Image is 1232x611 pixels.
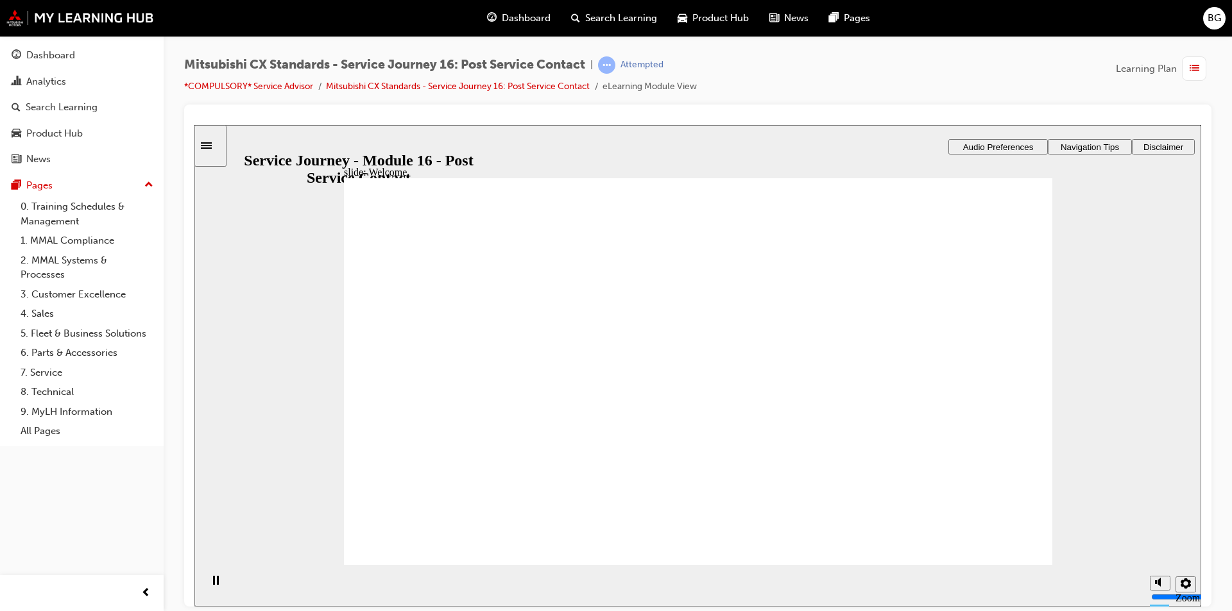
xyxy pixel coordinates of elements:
[853,14,937,29] button: Navigation Tips
[571,10,580,26] span: search-icon
[15,324,158,344] a: 5. Fleet & Business Solutions
[5,96,158,119] a: Search Learning
[15,197,158,231] a: 0. Training Schedules & Management
[620,59,663,71] div: Attempted
[1203,7,1226,29] button: BG
[184,81,313,92] a: *COMPULSORY* Service Advisor
[819,5,880,31] a: pages-iconPages
[12,154,21,165] span: news-icon
[949,17,989,27] span: Disclaimer
[26,74,66,89] div: Analytics
[26,100,98,115] div: Search Learning
[5,70,158,94] a: Analytics
[6,440,28,481] div: playback controls
[6,10,154,26] img: mmal
[5,147,158,171] a: News
[981,451,1002,467] button: Settings
[678,10,687,26] span: car-icon
[12,180,21,192] span: pages-icon
[477,5,561,31] a: guage-iconDashboard
[15,231,158,251] a: 1. MMAL Compliance
[598,56,615,74] span: learningRecordVerb_ATTEMPT-icon
[844,11,870,26] span: Pages
[784,11,809,26] span: News
[15,251,158,285] a: 2. MMAL Systems & Processes
[15,343,158,363] a: 6. Parts & Accessories
[15,304,158,324] a: 4. Sales
[141,585,151,601] span: prev-icon
[5,174,158,197] button: Pages
[981,467,1005,501] label: Zoom to fit
[769,10,779,26] span: news-icon
[866,17,925,27] span: Navigation Tips
[12,128,21,140] span: car-icon
[15,402,158,422] a: 9. MyLH Information
[667,5,759,31] a: car-iconProduct Hub
[1116,62,1177,76] span: Learning Plan
[12,50,21,62] span: guage-icon
[1116,56,1211,81] button: Learning Plan
[184,58,585,72] span: Mitsubishi CX Standards - Service Journey 16: Post Service Contact
[5,41,158,174] button: DashboardAnalyticsSearch LearningProduct HubNews
[829,10,839,26] span: pages-icon
[12,76,21,88] span: chart-icon
[26,48,75,63] div: Dashboard
[326,81,590,92] a: Mitsubishi CX Standards - Service Journey 16: Post Service Contact
[144,177,153,194] span: up-icon
[1208,11,1221,26] span: BG
[585,11,657,26] span: Search Learning
[6,450,28,472] button: Pause (Ctrl+Alt+P)
[590,58,593,72] span: |
[692,11,749,26] span: Product Hub
[769,17,839,27] span: Audio Preferences
[957,467,1039,477] input: volume
[561,5,667,31] a: search-iconSearch Learning
[949,440,1000,481] div: misc controls
[15,285,158,305] a: 3. Customer Excellence
[502,11,551,26] span: Dashboard
[26,126,83,141] div: Product Hub
[759,5,819,31] a: news-iconNews
[754,14,853,29] button: Audio Preferences
[26,152,51,167] div: News
[12,102,21,113] span: search-icon
[955,451,976,465] button: Mute (Ctrl+Alt+M)
[15,382,158,402] a: 8. Technical
[15,421,158,441] a: All Pages
[937,14,1000,29] button: Disclaimer
[15,363,158,383] a: 7. Service
[5,122,158,146] a: Product Hub
[26,178,53,193] div: Pages
[5,44,158,67] a: Dashboard
[1190,61,1199,77] span: list-icon
[603,80,697,94] li: eLearning Module View
[487,10,497,26] span: guage-icon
